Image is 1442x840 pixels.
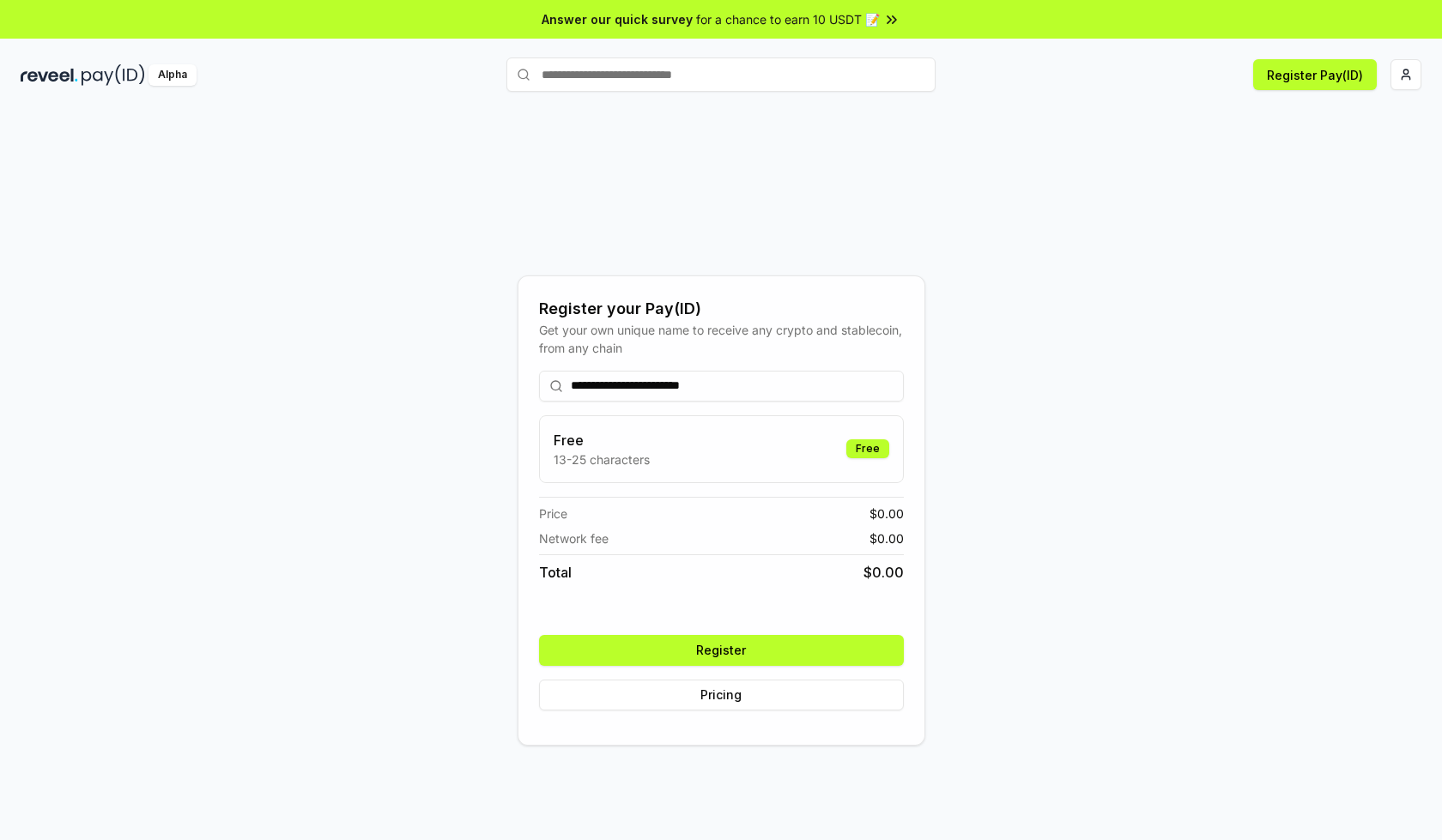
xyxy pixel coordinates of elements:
div: Free [846,439,889,458]
span: Total [539,562,572,583]
span: $ 0.00 [869,505,904,523]
span: Network fee [539,529,609,547]
span: $ 0.00 [863,562,904,583]
div: Register your Pay(ID) [539,297,904,321]
button: Pricing [539,680,904,710]
p: 13-25 characters [554,450,650,468]
img: pay_id [82,64,145,86]
h3: Free [554,430,650,450]
span: for a chance to earn 10 USDT 📝 [696,10,880,28]
button: Register Pay(ID) [1253,59,1377,90]
div: Get your own unique name to receive any crypto and stablecoin, from any chain [539,321,904,357]
div: Alpha [148,64,197,86]
span: Price [539,505,567,523]
span: $ 0.00 [869,529,904,547]
button: Register [539,635,904,666]
img: reveel_dark [21,64,78,86]
span: Answer our quick survey [542,10,693,28]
